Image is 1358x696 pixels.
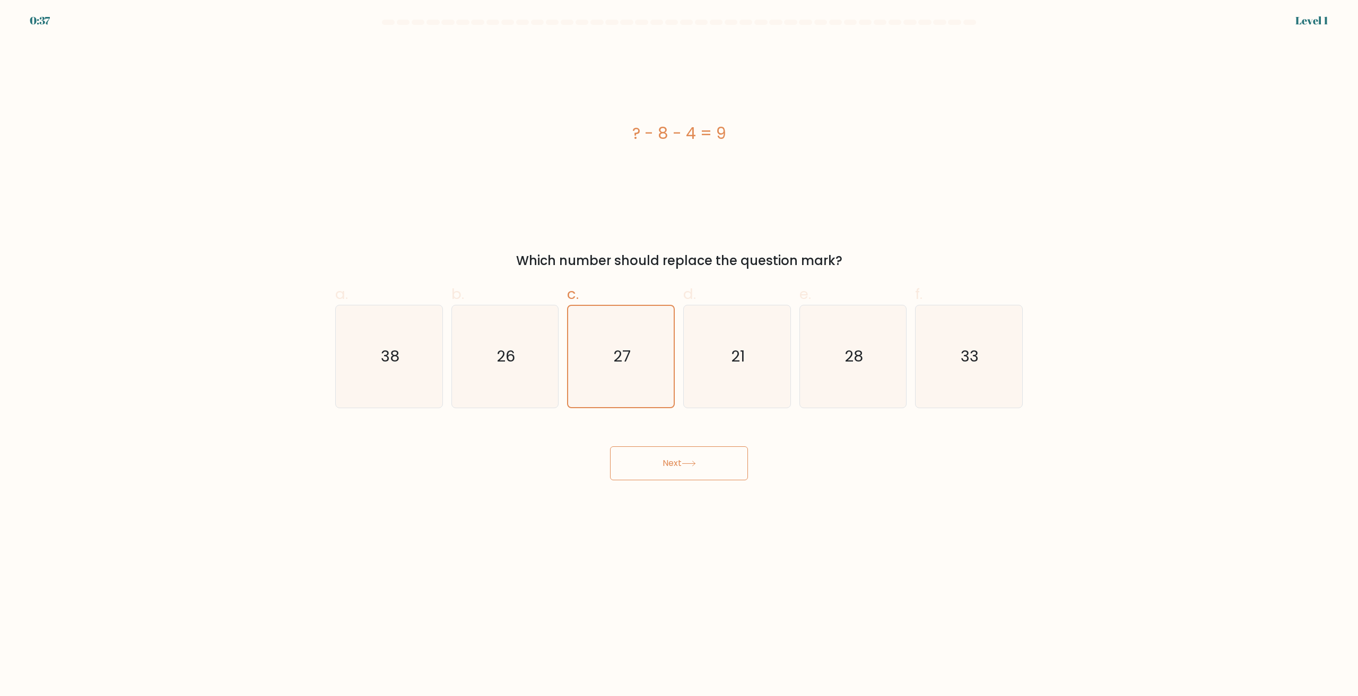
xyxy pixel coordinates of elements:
[731,346,745,367] text: 21
[451,284,464,304] span: b.
[961,346,979,367] text: 33
[497,346,515,367] text: 26
[1295,13,1328,29] div: Level 1
[845,346,863,367] text: 28
[683,284,696,304] span: d.
[30,13,50,29] div: 0:37
[335,121,1023,145] div: ? - 8 - 4 = 9
[381,346,399,367] text: 38
[915,284,922,304] span: f.
[613,346,631,367] text: 27
[342,251,1016,270] div: Which number should replace the question mark?
[567,284,579,304] span: c.
[610,446,748,480] button: Next
[335,284,348,304] span: a.
[799,284,811,304] span: e.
